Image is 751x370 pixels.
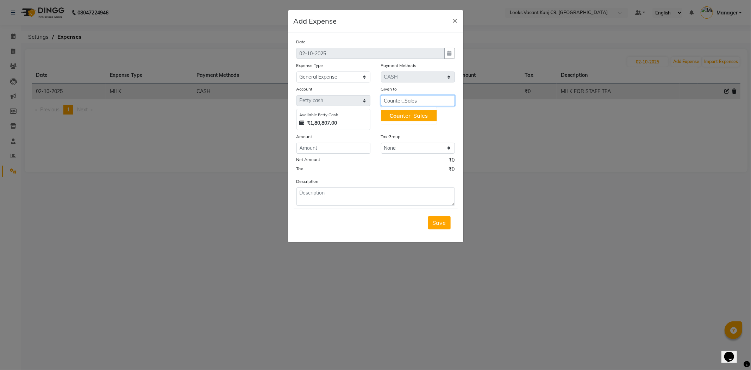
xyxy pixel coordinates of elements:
span: Cou [389,112,400,119]
strong: ₹1,80,807.00 [307,119,337,127]
label: Date [296,39,306,45]
label: Account [296,86,313,92]
h5: Add Expense [294,16,337,26]
ngb-highlight: nter_Sales [389,112,428,119]
label: Given to [381,86,397,92]
label: Expense Type [296,62,323,69]
iframe: chat widget [721,342,744,363]
span: Save [433,219,446,226]
input: Given to [381,95,455,106]
span: ₹0 [449,156,455,166]
span: ₹0 [449,166,455,175]
label: Tax [296,166,303,172]
label: Net Amount [296,156,320,163]
label: Amount [296,134,312,140]
input: Amount [296,143,370,154]
label: Payment Methods [381,62,417,69]
span: × [453,15,458,25]
button: Close [447,10,463,30]
label: Description [296,178,319,185]
div: Available Petty Cash [300,112,367,118]
button: Save [428,216,451,229]
label: Tax Group [381,134,401,140]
